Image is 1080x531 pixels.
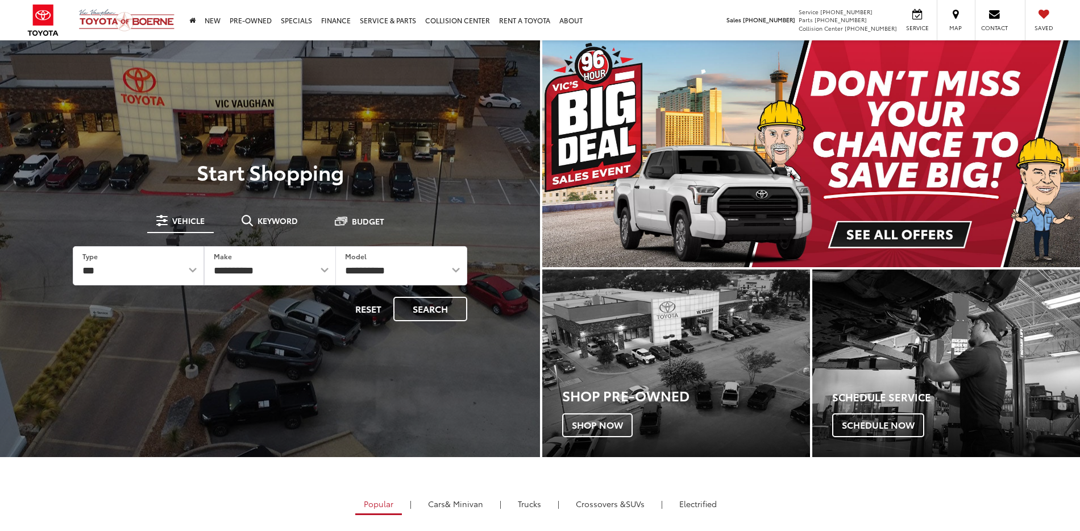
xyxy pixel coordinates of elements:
[445,498,483,509] span: & Minivan
[799,24,843,32] span: Collision Center
[743,15,795,24] span: [PHONE_NUMBER]
[943,24,968,32] span: Map
[562,413,633,437] span: Shop Now
[658,498,666,509] li: |
[981,24,1008,32] span: Contact
[407,498,414,509] li: |
[671,494,725,513] a: Electrified
[799,15,813,24] span: Parts
[576,498,626,509] span: Crossovers &
[78,9,175,32] img: Vic Vaughan Toyota of Boerne
[567,494,653,513] a: SUVs
[832,413,924,437] span: Schedule Now
[345,251,367,261] label: Model
[812,269,1080,457] div: Toyota
[509,494,550,513] a: Trucks
[48,160,492,183] p: Start Shopping
[812,269,1080,457] a: Schedule Service Schedule Now
[542,40,1080,267] div: carousel slide number 1 of 1
[346,297,391,321] button: Reset
[904,24,930,32] span: Service
[562,388,810,403] h3: Shop Pre-Owned
[726,15,741,24] span: Sales
[799,7,819,16] span: Service
[82,251,98,261] label: Type
[214,251,232,261] label: Make
[815,15,867,24] span: [PHONE_NUMBER]
[832,392,1080,403] h4: Schedule Service
[1031,24,1056,32] span: Saved
[542,269,810,457] a: Shop Pre-Owned Shop Now
[352,217,384,225] span: Budget
[355,494,402,515] a: Popular
[845,24,897,32] span: [PHONE_NUMBER]
[172,217,205,225] span: Vehicle
[419,494,492,513] a: Cars
[820,7,873,16] span: [PHONE_NUMBER]
[542,269,810,457] div: Toyota
[257,217,298,225] span: Keyword
[542,40,1080,267] section: Carousel section with vehicle pictures - may contain disclaimers.
[393,297,467,321] button: Search
[497,498,504,509] li: |
[555,498,562,509] li: |
[542,40,1080,267] img: Big Deal Sales Event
